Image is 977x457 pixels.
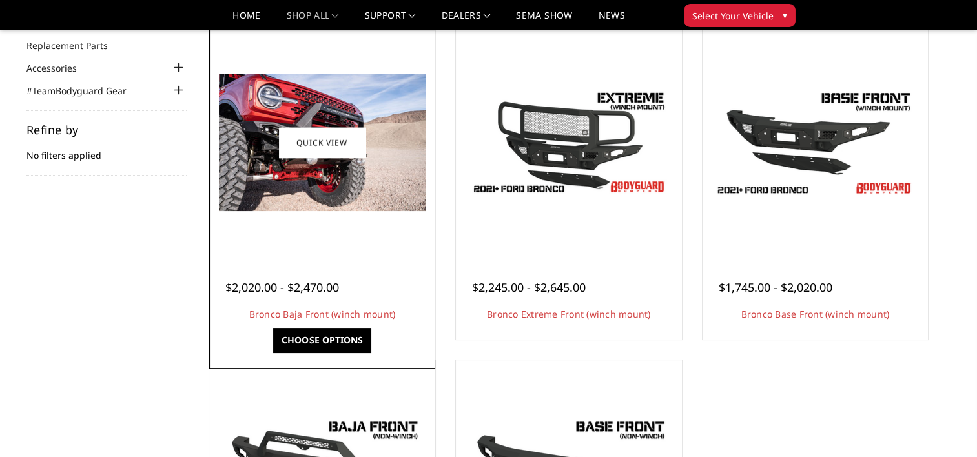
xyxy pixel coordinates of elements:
button: Select Your Vehicle [684,4,796,27]
span: $2,020.00 - $2,470.00 [225,279,339,295]
h5: Refine by [26,124,187,136]
a: Bronco Extreme Front (winch mount) [487,308,651,320]
div: No filters applied [26,124,187,176]
a: Accessories [26,61,93,75]
a: Quick view [279,127,365,157]
a: Support [365,11,416,30]
a: SEMA Show [516,11,572,30]
a: Home [232,11,260,30]
a: Dealers [442,11,491,30]
a: Bronco Extreme Front (winch mount) Bronco Extreme Front (winch mount) [459,33,679,252]
span: ▾ [783,8,787,22]
a: #TeamBodyguard Gear [26,84,143,97]
a: shop all [287,11,339,30]
a: Bronco Base Front (winch mount) [741,308,890,320]
span: Select Your Vehicle [692,9,774,23]
img: Bronco Baja Front (winch mount) [219,74,426,211]
span: $1,745.00 - $2,020.00 [719,279,832,295]
a: Bodyguard Ford Bronco Bronco Baja Front (winch mount) [212,33,432,252]
a: Choose Options [273,328,371,352]
span: $2,245.00 - $2,645.00 [472,279,586,295]
a: Replacement Parts [26,39,124,52]
a: News [598,11,624,30]
a: Bronco Baja Front (winch mount) [249,308,396,320]
a: Freedom Series - Bronco Base Front Bumper Bronco Base Front (winch mount) [706,33,925,252]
